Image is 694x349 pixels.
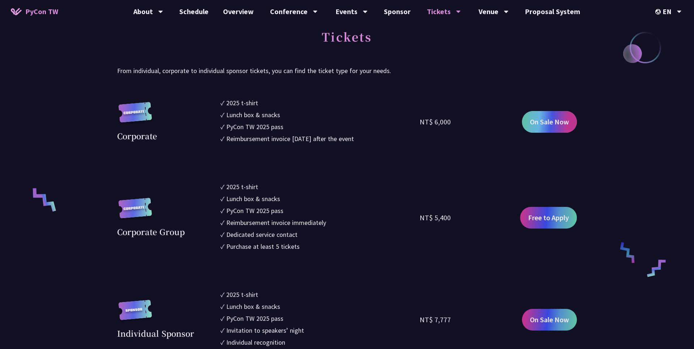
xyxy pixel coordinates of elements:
li: ✓ [220,325,420,335]
li: ✓ [220,110,420,120]
li: ✓ [220,290,420,299]
div: Dedicated service contact [226,230,297,239]
img: sponsor.43e6a3a.svg [117,300,153,328]
div: Purchase at least 5 tickets [226,242,300,251]
li: ✓ [220,302,420,311]
li: ✓ [220,218,420,227]
div: Reimbursement invoice [DATE] after the event [226,134,354,144]
span: On Sale Now [530,116,569,127]
li: ✓ [220,194,420,204]
img: corporate.a587c14.svg [117,102,153,130]
div: Reimbursement invoice immediately [226,218,326,227]
li: ✓ [220,182,420,192]
a: On Sale Now [522,309,577,331]
div: 2025 t-shirt [226,182,258,192]
div: 2025 t-shirt [226,290,258,299]
li: ✓ [220,230,420,239]
div: Lunch box & snacks [226,194,280,204]
li: ✓ [220,206,420,216]
li: ✓ [220,314,420,323]
div: NT$ 7,777 [420,314,451,325]
div: Invitation to speakers’ night [226,325,304,335]
a: On Sale Now [522,111,577,133]
h2: Tickets [117,22,577,62]
p: From individual, corporate to individual sponsor tickets, you can find the ticket type for your n... [117,65,577,76]
a: Free to Apply [520,207,577,229]
div: Corporate [117,130,157,142]
span: On Sale Now [530,314,569,325]
span: Free to Apply [528,212,569,223]
img: Home icon of PyCon TW 2025 [11,8,22,15]
div: Individual Sponsor [117,327,194,339]
div: Lunch box & snacks [226,110,280,120]
a: PyCon TW [4,3,65,21]
div: PyCon TW 2025 pass [226,314,283,323]
div: Corporate Group [117,226,185,238]
div: Individual recognition [226,337,285,347]
li: ✓ [220,242,420,251]
div: PyCon TW 2025 pass [226,206,283,216]
div: NT$ 6,000 [420,116,451,127]
div: NT$ 5,400 [420,212,451,223]
div: 2025 t-shirt [226,98,258,108]
div: Lunch box & snacks [226,302,280,311]
div: PyCon TW 2025 pass [226,122,283,132]
li: ✓ [220,134,420,144]
li: ✓ [220,122,420,132]
span: PyCon TW [25,6,58,17]
img: Locale Icon [655,9,663,14]
img: corporate.a587c14.svg [117,198,153,226]
li: ✓ [220,337,420,347]
li: ✓ [220,98,420,108]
